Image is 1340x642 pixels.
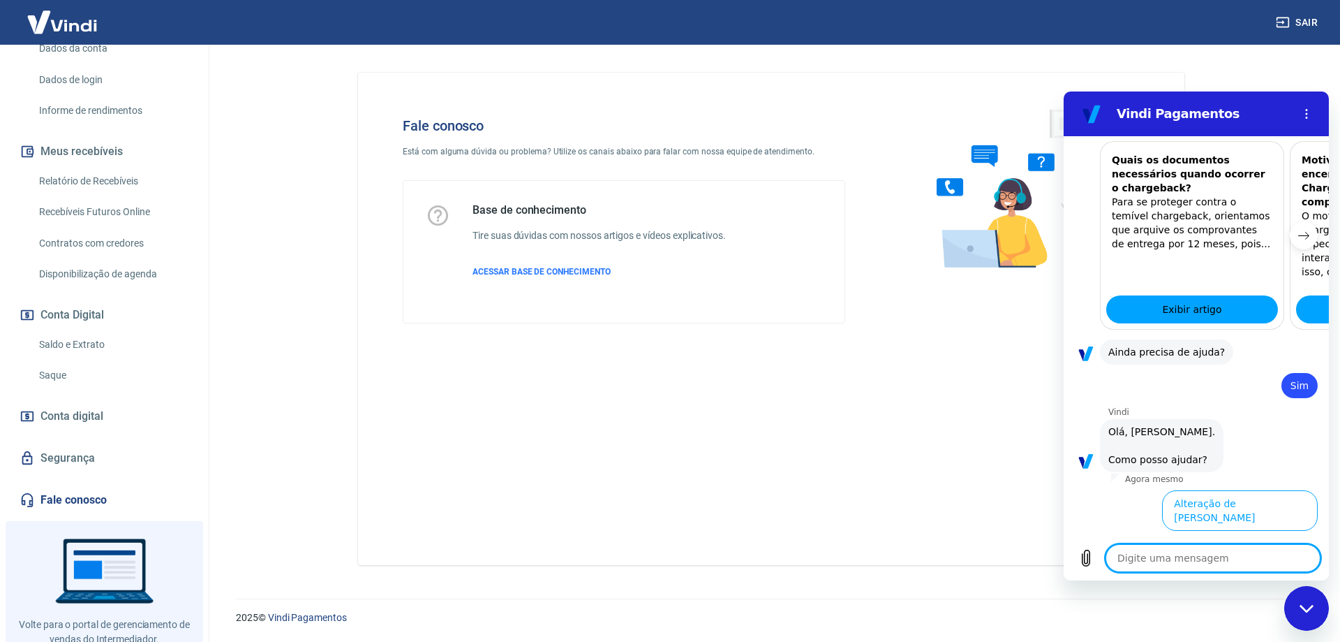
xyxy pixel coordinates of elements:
h4: Fale conosco [403,117,845,134]
a: Recebíveis Futuros Online [33,198,192,226]
a: Disponibilização de agenda [33,260,192,289]
a: ACESSAR BASE DE CONHECIMENTO [472,265,726,278]
span: ACESSAR BASE DE CONHECIMENTO [472,267,611,277]
a: Dados de login [33,66,192,94]
span: Sim [226,287,246,301]
a: Contratos com credores [33,229,192,258]
span: Ainda precisa de ajuda? [45,254,161,268]
img: Fale conosco [909,95,1121,282]
img: Vindi [17,1,107,43]
a: Vindi Pagamentos [268,612,347,623]
iframe: Janela de mensagens [1064,92,1329,581]
p: Agora mesmo [61,382,120,393]
a: Relatório de Recebíveis [33,167,192,196]
button: Meus recebíveis [17,136,192,167]
iframe: Botão para abrir a janela de mensagens, conversa em andamento [1284,586,1329,631]
a: Saldo e Extrato [33,330,192,359]
button: Alteração de [PERSON_NAME] [98,399,254,439]
p: 2025 © [236,611,1306,625]
p: O motivo de encerramento do chargeback sempre estará especificado dentro da interação de Chargeba... [238,117,399,187]
p: Está com alguma dúvida ou problema? Utilize os canais abaixo para falar com nossa equipe de atend... [403,145,845,158]
a: Conta digital [17,401,192,432]
button: Conta Digital [17,300,192,330]
span: Olá, [PERSON_NAME]. Como posso ajudar? [45,333,151,375]
h5: Base de conhecimento [472,203,726,217]
a: Fale conosco [17,485,192,516]
a: Dados da conta [33,34,192,63]
a: Informe de rendimentos [33,96,192,125]
a: Saque [33,361,192,390]
h3: Motivos que levam ao encerramento do Chargeback a favor do comprador [238,61,399,117]
span: Conta digital [40,407,103,426]
button: Carregar arquivo [8,453,36,481]
button: Sair [1273,10,1323,36]
p: Vindi [45,315,265,326]
h6: Tire suas dúvidas com nossos artigos e vídeos explicativos. [472,228,726,243]
a: Exibir artigo: 'Motivos que levam ao encerramento do Chargeback a favor do comprador' [232,204,404,232]
a: Segurança [17,443,192,474]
